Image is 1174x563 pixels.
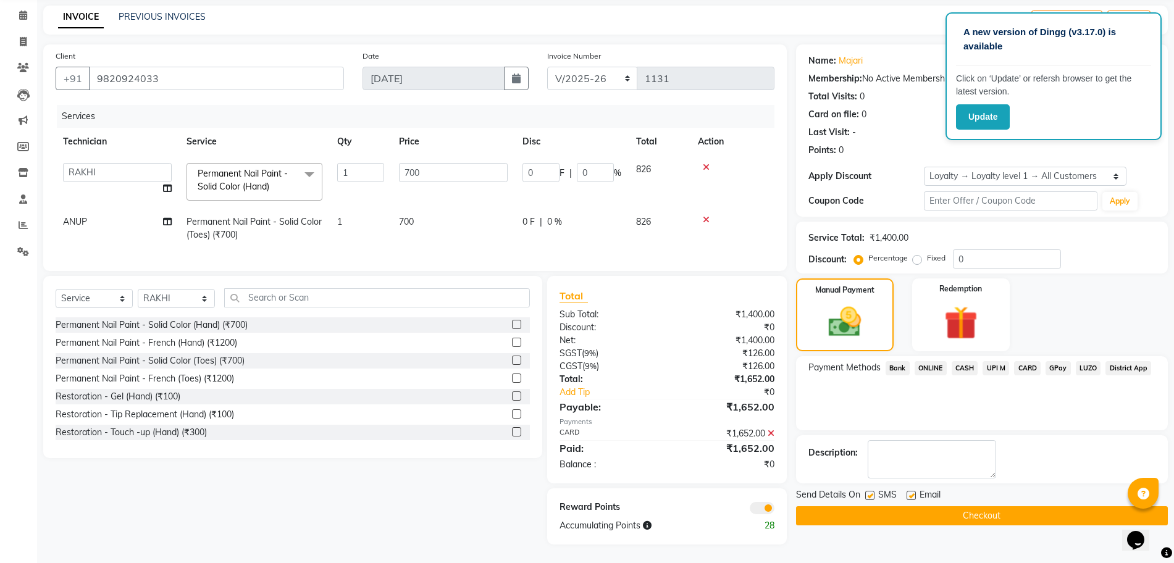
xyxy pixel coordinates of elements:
div: Card on file: [808,108,859,121]
span: SMS [878,488,897,504]
div: Permanent Nail Paint - Solid Color (Hand) (₹700) [56,319,248,332]
span: LUZO [1076,361,1101,375]
div: Discount: [550,321,667,334]
div: Balance : [550,458,667,471]
button: Checkout [796,506,1168,525]
div: Points: [808,144,836,157]
div: Total Visits: [808,90,857,103]
th: Technician [56,128,179,156]
div: Sub Total: [550,308,667,321]
span: SGST [560,348,582,359]
div: ₹1,400.00 [870,231,908,244]
span: District App [1105,361,1151,375]
span: 826 [636,164,651,175]
span: CARD [1014,361,1041,375]
span: | [540,215,542,228]
div: ₹1,400.00 [667,334,784,347]
div: Permanent Nail Paint - French (Toes) (₹1200) [56,372,234,385]
span: ONLINE [915,361,947,375]
span: 0 F [522,215,535,228]
div: Last Visit: [808,126,850,139]
div: 0 [839,144,844,157]
span: Send Details On [796,488,860,504]
input: Enter Offer / Coupon Code [924,191,1097,211]
p: A new version of Dingg (v3.17.0) is available [963,25,1144,53]
iframe: chat widget [1122,514,1162,551]
input: Search by Name/Mobile/Email/Code [89,67,344,90]
span: F [560,167,564,180]
a: INVOICE [58,6,104,28]
span: GPay [1046,361,1071,375]
img: _cash.svg [818,303,871,341]
a: Add Tip [550,386,687,399]
label: Fixed [927,252,945,264]
div: Permanent Nail Paint - Solid Color (Toes) (₹700) [56,354,245,367]
button: Create New [1031,10,1102,30]
span: Total [560,290,588,302]
span: 0 % [547,215,562,228]
div: ( ) [550,347,667,360]
div: Restoration - Gel (Hand) (₹100) [56,390,180,403]
th: Disc [515,128,629,156]
span: 1 [337,216,342,227]
span: Bank [886,361,910,375]
div: Membership: [808,72,862,85]
label: Date [363,51,379,62]
img: _gift.svg [934,302,988,344]
span: 9% [584,348,596,358]
span: 826 [636,216,651,227]
div: Net: [550,334,667,347]
label: Percentage [868,252,908,264]
div: ₹0 [667,458,784,471]
label: Invoice Number [547,51,601,62]
div: 28 [725,519,784,532]
label: Redemption [939,283,982,294]
span: | [569,167,572,180]
div: No Active Membership [808,72,1155,85]
div: Accumulating Points [550,519,726,532]
span: CASH [952,361,978,375]
div: ₹1,652.00 [667,373,784,386]
div: ( ) [550,360,667,373]
div: ₹126.00 [667,347,784,360]
div: ₹1,400.00 [667,308,784,321]
div: CARD [550,427,667,440]
span: Payment Methods [808,361,881,374]
div: 0 [862,108,866,121]
button: Update [956,104,1010,130]
div: Total: [550,373,667,386]
button: Save [1107,10,1151,30]
span: ANUP [63,216,87,227]
label: Client [56,51,75,62]
span: Permanent Nail Paint - Solid Color (Hand) [198,168,288,192]
span: CGST [560,361,582,372]
div: Reward Points [550,501,667,514]
th: Total [629,128,690,156]
div: Name: [808,54,836,67]
div: Apply Discount [808,170,924,183]
div: Payments [560,417,774,427]
div: ₹126.00 [667,360,784,373]
span: Permanent Nail Paint - Solid Color (Toes) (₹700) [187,216,322,240]
input: Search or Scan [224,288,530,307]
div: Description: [808,446,858,459]
button: +91 [56,67,90,90]
div: 0 [860,90,865,103]
div: - [852,126,856,139]
span: 9% [585,361,597,371]
div: Services [57,105,784,128]
th: Service [179,128,330,156]
div: Restoration - Tip Replacement (Hand) (₹100) [56,408,234,421]
span: 700 [399,216,414,227]
span: Email [920,488,941,504]
div: Coupon Code [808,194,924,207]
div: Restoration - Touch -up (Hand) (₹300) [56,426,207,439]
span: % [614,167,621,180]
div: ₹1,652.00 [667,399,784,414]
div: ₹1,652.00 [667,427,784,440]
th: Price [392,128,515,156]
a: PREVIOUS INVOICES [119,11,206,22]
button: Apply [1102,192,1138,211]
label: Manual Payment [815,285,874,296]
div: ₹0 [686,386,784,399]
